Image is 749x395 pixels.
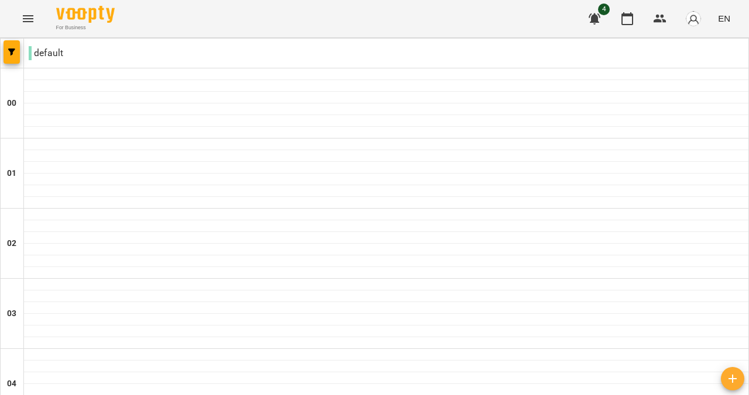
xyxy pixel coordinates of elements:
span: For Business [56,24,115,32]
h6: 01 [7,167,16,180]
h6: 00 [7,97,16,110]
span: 4 [598,4,610,15]
h6: 02 [7,237,16,250]
h6: 04 [7,377,16,390]
button: Add lesson [721,367,744,390]
h6: 03 [7,307,16,320]
button: Menu [14,5,42,33]
img: avatar_s.png [685,11,702,27]
button: EN [713,8,735,29]
span: EN [718,12,730,25]
p: default [29,46,63,60]
img: Voopty Logo [56,6,115,23]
